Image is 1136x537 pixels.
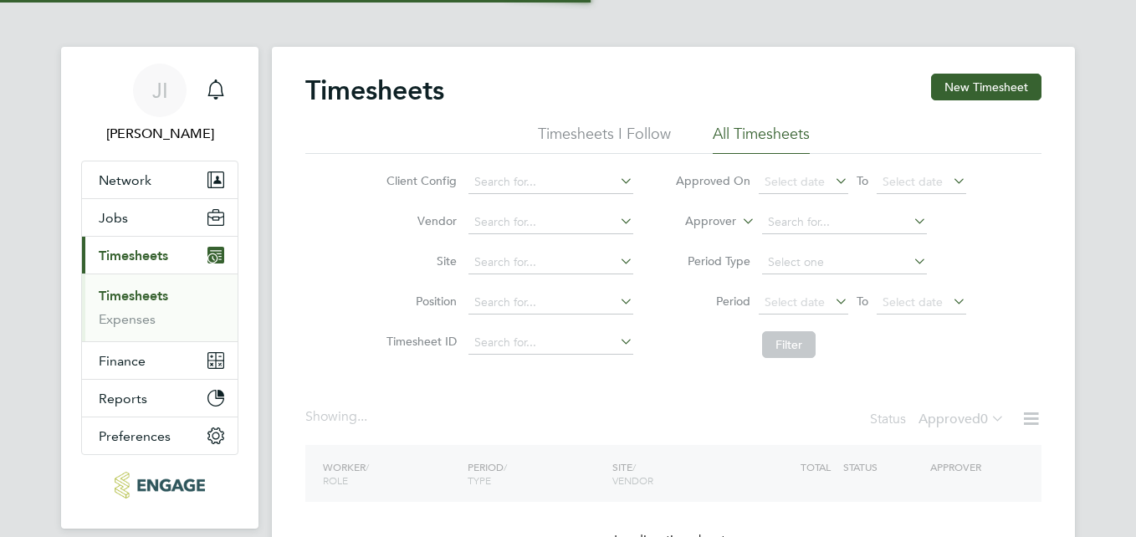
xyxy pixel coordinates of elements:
span: JI [152,79,168,101]
span: Select date [765,174,825,189]
span: Jobs [99,210,128,226]
img: educationmattersgroup-logo-retina.png [115,472,204,499]
span: To [852,170,873,192]
button: New Timesheet [931,74,1041,100]
h2: Timesheets [305,74,444,107]
button: Reports [82,380,238,417]
span: Network [99,172,151,188]
a: Expenses [99,311,156,327]
button: Finance [82,342,238,379]
button: Timesheets [82,237,238,274]
label: Approved On [675,173,750,188]
label: Approved [919,411,1005,427]
nav: Main navigation [61,47,258,529]
a: Go to home page [81,472,238,499]
span: ... [357,408,367,425]
input: Search for... [468,291,633,315]
span: Select date [765,294,825,309]
label: Approver [661,213,736,230]
label: Timesheet ID [381,334,457,349]
label: Vendor [381,213,457,228]
span: Reports [99,391,147,407]
a: JI[PERSON_NAME] [81,64,238,144]
span: Preferences [99,428,171,444]
span: Timesheets [99,248,168,263]
span: Select date [883,174,943,189]
input: Search for... [468,211,633,234]
label: Client Config [381,173,457,188]
label: Period Type [675,253,750,268]
li: All Timesheets [713,124,810,154]
button: Filter [762,331,816,358]
label: Position [381,294,457,309]
span: Select date [883,294,943,309]
input: Search for... [468,251,633,274]
a: Timesheets [99,288,168,304]
span: To [852,290,873,312]
div: Status [870,408,1008,432]
button: Preferences [82,417,238,454]
span: Joseph Iragi [81,124,238,144]
div: Showing [305,408,371,426]
input: Search for... [762,211,927,234]
span: Finance [99,353,146,369]
input: Search for... [468,331,633,355]
input: Search for... [468,171,633,194]
label: Period [675,294,750,309]
input: Select one [762,251,927,274]
button: Jobs [82,199,238,236]
button: Network [82,161,238,198]
div: Timesheets [82,274,238,341]
li: Timesheets I Follow [538,124,671,154]
label: Site [381,253,457,268]
span: 0 [980,411,988,427]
